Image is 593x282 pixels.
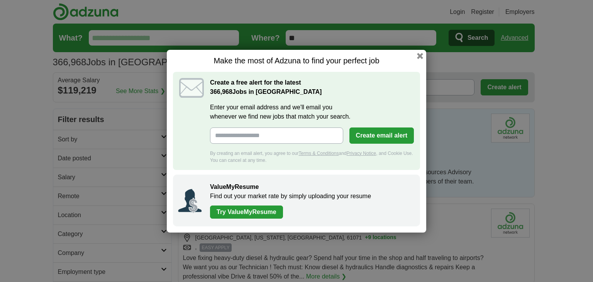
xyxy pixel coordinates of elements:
img: icon_email.svg [179,78,204,98]
span: 366,968 [210,87,232,97]
h2: ValueMyResume [210,182,412,192]
a: Terms & Conditions [298,151,339,156]
a: Try ValueMyResume [210,206,283,219]
a: Privacy Notice [347,151,376,156]
div: By creating an email alert, you agree to our and , and Cookie Use. You can cancel at any time. [210,150,414,164]
p: Find out your market rate by simply uploading your resume [210,192,412,201]
h2: Create a free alert for the latest [210,78,414,97]
h1: Make the most of Adzuna to find your perfect job [173,56,420,66]
label: Enter your email address and we'll email you whenever we find new jobs that match your search. [210,103,414,121]
button: Create email alert [349,127,414,144]
strong: Jobs in [GEOGRAPHIC_DATA] [210,88,322,95]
